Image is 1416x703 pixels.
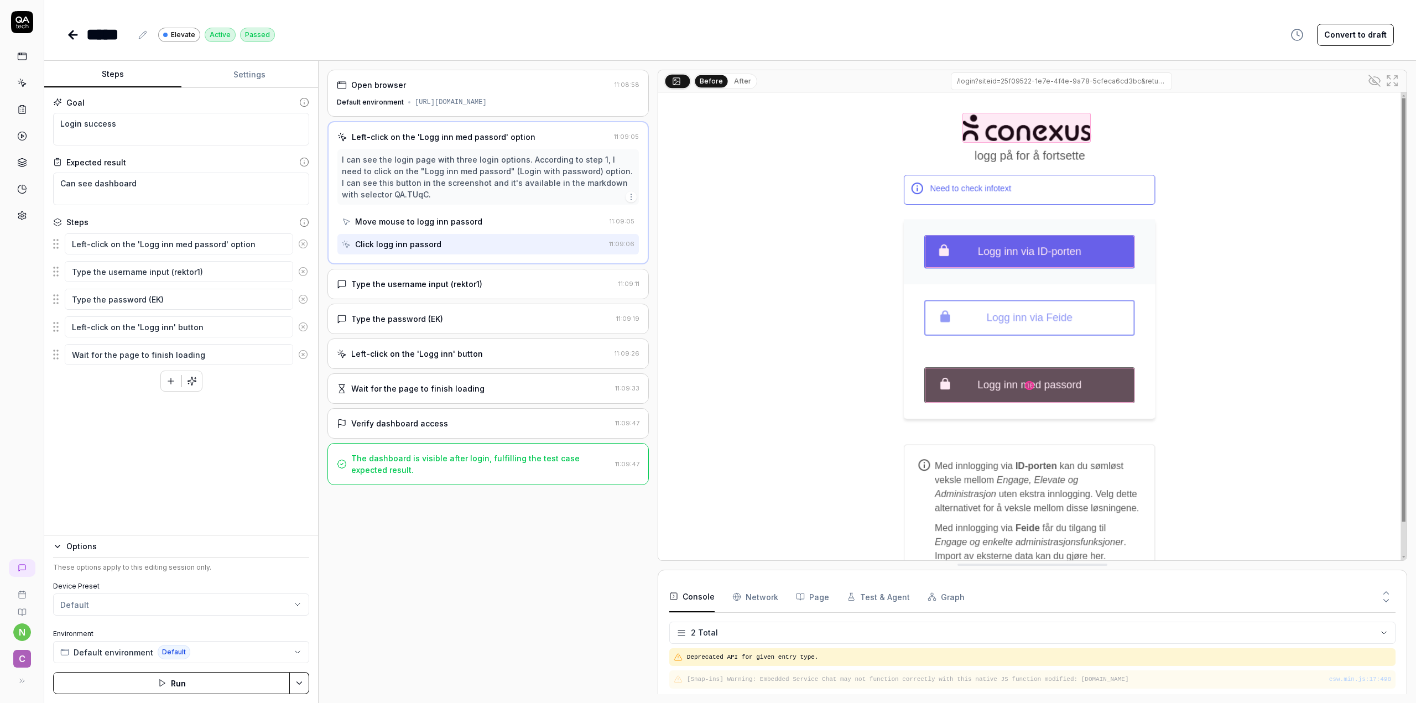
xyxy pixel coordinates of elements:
[687,653,1391,662] pre: Deprecated API for given entry type.
[1383,72,1401,90] button: Open in full screen
[730,75,756,87] button: After
[355,238,441,250] div: Click logg inn passord
[351,348,483,360] div: Left-click on the 'Logg inn' button
[415,97,487,107] div: [URL][DOMAIN_NAME]
[615,460,639,468] time: 11:09:47
[355,216,482,227] div: Move mouse to logg inn passord
[732,581,778,612] button: Network
[1366,72,1383,90] button: Show all interative elements
[53,260,309,283] div: Suggestions
[293,261,313,283] button: Remove step
[60,599,89,611] div: Default
[53,343,309,366] div: Suggestions
[1284,24,1310,46] button: View version history
[66,157,126,168] div: Expected result
[337,97,404,107] div: Default environment
[4,641,39,670] button: C
[181,61,319,88] button: Settings
[669,581,715,612] button: Console
[687,675,1391,684] pre: [Snap-ins] Warning: Embedded Service Chat may not function correctly with this native JS function...
[53,540,309,553] button: Options
[609,240,634,248] time: 11:09:06
[293,233,313,255] button: Remove step
[351,383,485,394] div: Wait for the page to finish loading
[796,581,829,612] button: Page
[293,343,313,366] button: Remove step
[53,581,309,591] label: Device Preset
[4,599,39,617] a: Documentation
[1329,675,1391,684] button: esw.min.js:17:498
[53,563,309,572] div: These options apply to this editing session only.
[614,133,639,140] time: 11:09:05
[928,581,965,612] button: Graph
[847,581,910,612] button: Test & Agent
[615,350,639,357] time: 11:09:26
[13,623,31,641] button: n
[337,234,639,254] button: Click logg inn passord11:09:06
[615,419,639,427] time: 11:09:47
[695,75,727,87] button: Before
[615,384,639,392] time: 11:09:33
[658,92,1407,560] img: Screenshot
[351,418,448,429] div: Verify dashboard access
[615,81,639,88] time: 11:08:58
[342,154,634,200] div: I can see the login page with three login options. According to step 1, I need to click on the "L...
[66,216,88,228] div: Steps
[66,97,85,108] div: Goal
[66,540,309,553] div: Options
[351,313,443,325] div: Type the password (EK)
[53,593,309,616] button: Default
[53,232,309,256] div: Suggestions
[1329,675,1391,684] div: esw.min.js : 17 : 498
[205,28,236,42] div: Active
[351,79,406,91] div: Open browser
[74,647,153,658] span: Default environment
[351,278,482,290] div: Type the username input (rektor1)
[9,559,35,577] a: New conversation
[158,645,190,659] span: Default
[53,288,309,311] div: Suggestions
[13,650,31,668] span: C
[4,581,39,599] a: Book a call with us
[1317,24,1394,46] button: Convert to draft
[293,288,313,310] button: Remove step
[618,280,639,288] time: 11:09:11
[53,629,309,639] label: Environment
[44,61,181,88] button: Steps
[351,452,611,476] div: The dashboard is visible after login, fulfilling the test case expected result.
[293,316,313,338] button: Remove step
[53,315,309,339] div: Suggestions
[53,672,290,694] button: Run
[240,28,275,42] div: Passed
[337,211,639,232] button: Move mouse to logg inn passord11:09:05
[616,315,639,322] time: 11:09:19
[171,30,195,40] span: Elevate
[158,27,200,42] a: Elevate
[352,131,535,143] div: Left-click on the 'Logg inn med passord' option
[610,217,634,225] time: 11:09:05
[53,641,309,663] button: Default environmentDefault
